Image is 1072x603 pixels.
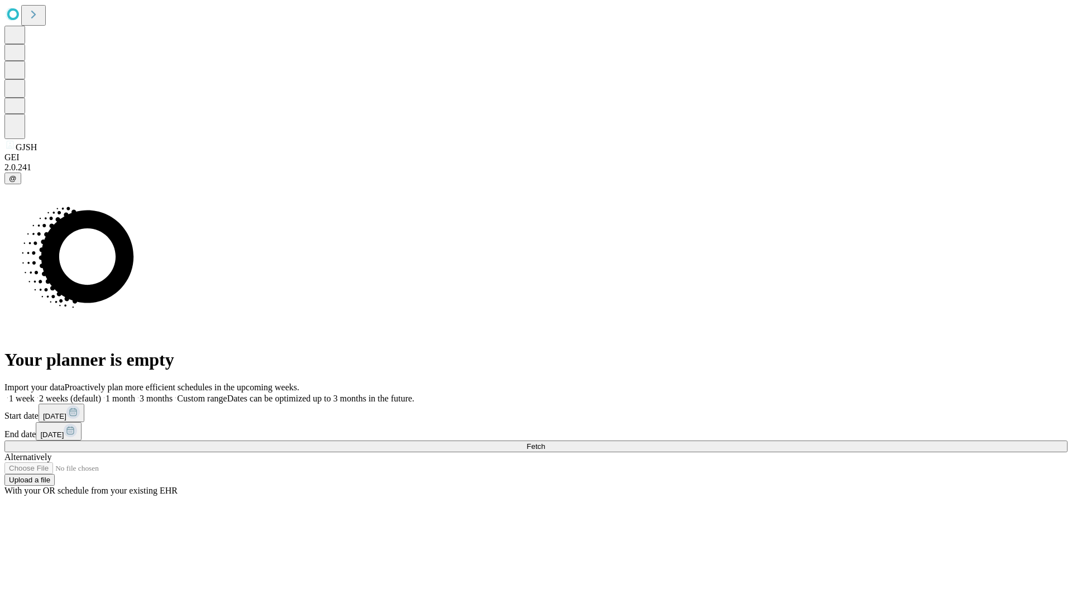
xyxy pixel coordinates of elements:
span: 3 months [140,394,173,403]
button: [DATE] [39,404,84,422]
span: [DATE] [40,430,64,439]
span: 1 month [106,394,135,403]
h1: Your planner is empty [4,350,1068,370]
span: Import your data [4,382,65,392]
span: GJSH [16,142,37,152]
span: Proactively plan more efficient schedules in the upcoming weeks. [65,382,299,392]
span: @ [9,174,17,183]
div: End date [4,422,1068,441]
span: Alternatively [4,452,51,462]
span: [DATE] [43,412,66,420]
span: Dates can be optimized up to 3 months in the future. [227,394,414,403]
button: Upload a file [4,474,55,486]
button: Fetch [4,441,1068,452]
div: GEI [4,152,1068,162]
div: 2.0.241 [4,162,1068,173]
span: Fetch [527,442,545,451]
span: With your OR schedule from your existing EHR [4,486,178,495]
span: 1 week [9,394,35,403]
button: @ [4,173,21,184]
button: [DATE] [36,422,82,441]
div: Start date [4,404,1068,422]
span: 2 weeks (default) [39,394,101,403]
span: Custom range [177,394,227,403]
